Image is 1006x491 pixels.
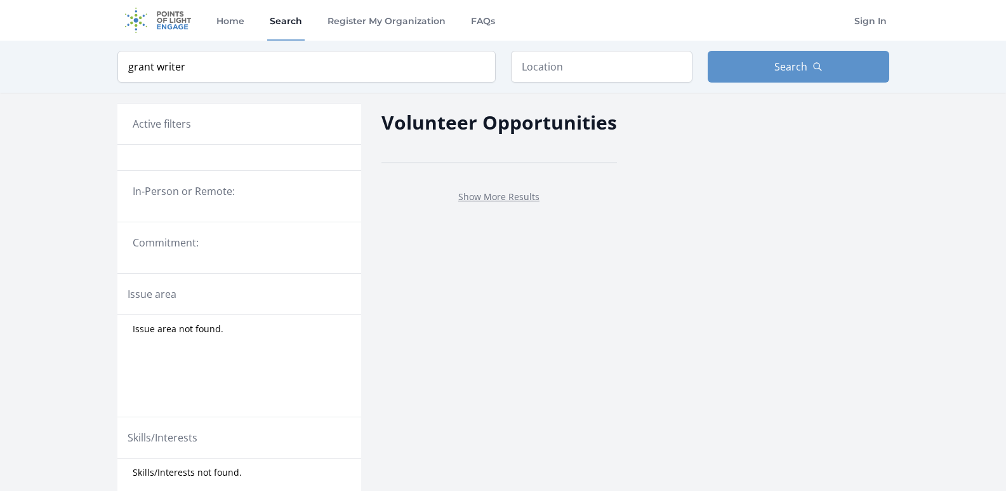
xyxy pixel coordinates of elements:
[511,51,692,83] input: Location
[458,191,539,203] a: Show More Results
[133,323,223,335] span: Issue area not found.
[133,116,191,131] h3: Active filters
[128,286,176,302] legend: Issue area
[381,108,617,137] h2: Volunteer Opportunities
[774,59,807,74] span: Search
[128,430,197,445] legend: Skills/Interests
[708,51,889,83] button: Search
[133,184,346,199] legend: In-Person or Remote:
[133,235,346,250] legend: Commitment:
[117,51,496,83] input: Keyword
[133,466,242,479] span: Skills/Interests not found.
